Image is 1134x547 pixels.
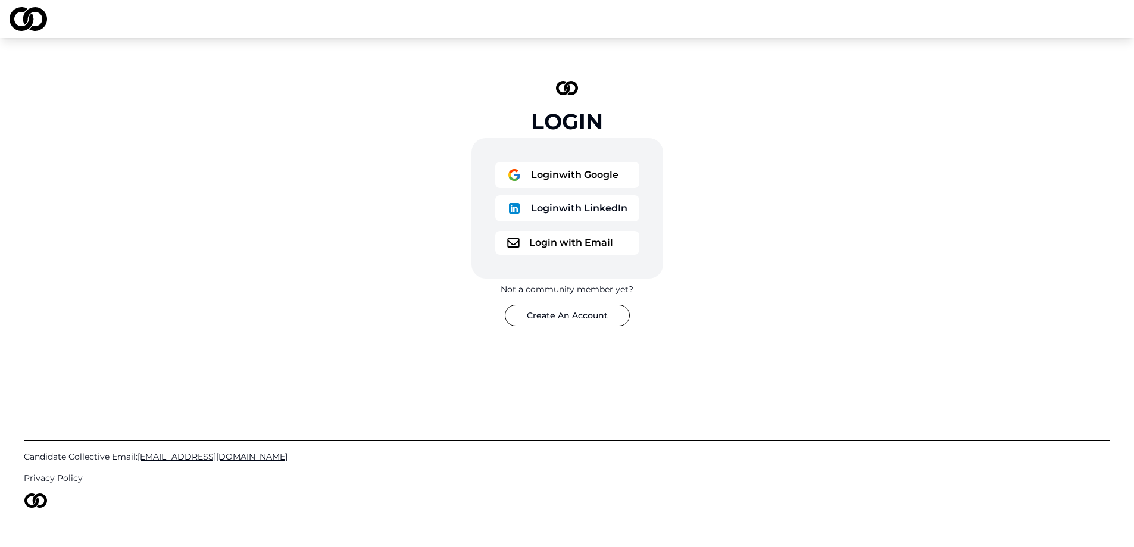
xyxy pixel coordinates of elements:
button: Create An Account [505,305,630,326]
div: Login [531,110,603,133]
a: Privacy Policy [24,472,1110,484]
img: logo [24,493,48,508]
img: logo [10,7,47,31]
img: logo [507,201,521,215]
span: [EMAIL_ADDRESS][DOMAIN_NAME] [138,451,288,462]
img: logo [507,168,521,182]
a: Candidate Collective Email:[EMAIL_ADDRESS][DOMAIN_NAME] [24,451,1110,462]
div: Not a community member yet? [501,283,633,295]
button: logoLogin with Email [495,231,639,255]
img: logo [556,81,579,95]
button: logoLoginwith Google [495,162,639,188]
img: logo [507,238,520,248]
button: logoLoginwith LinkedIn [495,195,639,221]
